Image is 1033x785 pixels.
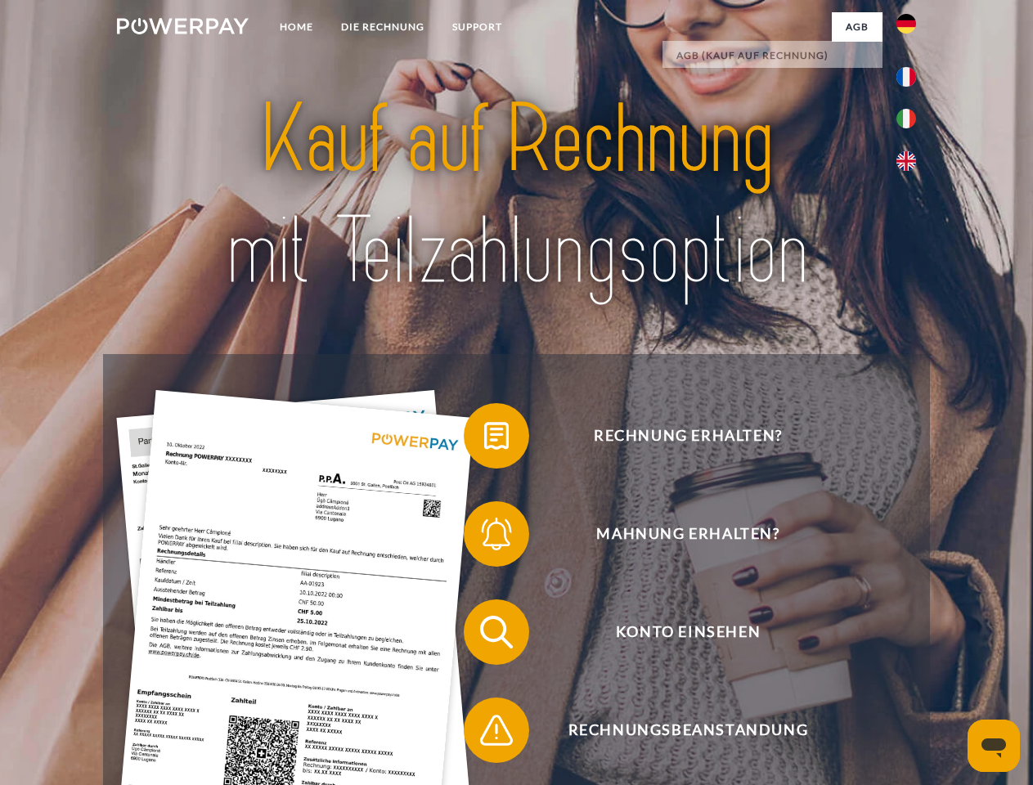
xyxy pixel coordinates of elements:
[968,720,1020,772] iframe: Schaltfläche zum Öffnen des Messaging-Fensters
[896,67,916,87] img: fr
[832,12,883,42] a: agb
[117,18,249,34] img: logo-powerpay-white.svg
[476,514,517,554] img: qb_bell.svg
[156,78,877,313] img: title-powerpay_de.svg
[662,41,883,70] a: AGB (Kauf auf Rechnung)
[266,12,327,42] a: Home
[476,612,517,653] img: qb_search.svg
[487,698,888,763] span: Rechnungsbeanstandung
[896,151,916,171] img: en
[487,501,888,567] span: Mahnung erhalten?
[464,403,889,469] button: Rechnung erhalten?
[438,12,516,42] a: SUPPORT
[896,109,916,128] img: it
[487,599,888,665] span: Konto einsehen
[464,599,889,665] button: Konto einsehen
[464,501,889,567] button: Mahnung erhalten?
[476,710,517,751] img: qb_warning.svg
[464,698,889,763] button: Rechnungsbeanstandung
[327,12,438,42] a: DIE RECHNUNG
[476,415,517,456] img: qb_bill.svg
[487,403,888,469] span: Rechnung erhalten?
[896,14,916,34] img: de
